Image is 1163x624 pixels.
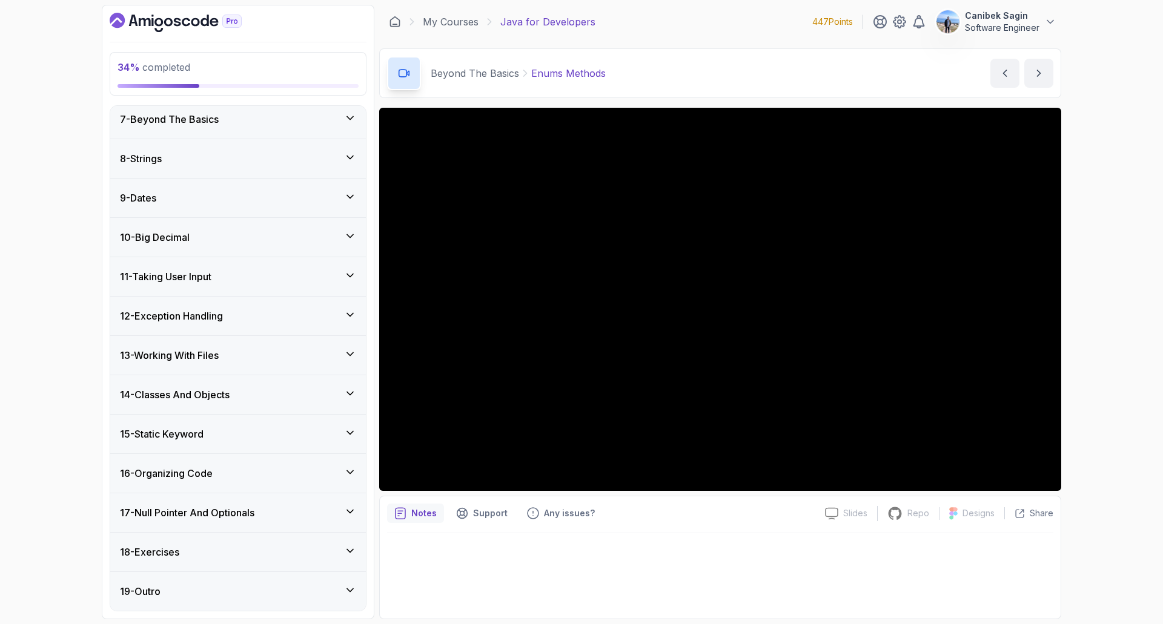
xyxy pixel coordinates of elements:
button: 7-Beyond The Basics [110,100,366,139]
button: 14-Classes And Objects [110,375,366,414]
h3: 12 - Exception Handling [120,309,223,323]
button: 10-Big Decimal [110,218,366,257]
p: Support [473,507,508,519]
button: 18-Exercises [110,533,366,571]
button: next content [1024,59,1053,88]
p: Repo [907,507,929,519]
button: Support button [449,504,515,523]
button: 9-Dates [110,179,366,217]
button: 16-Organizing Code [110,454,366,493]
h3: 15 - Static Keyword [120,427,204,441]
p: 447 Points [812,16,853,28]
button: 12-Exception Handling [110,297,366,335]
p: Any issues? [544,507,595,519]
button: 19-Outro [110,572,366,611]
h3: 17 - Null Pointer And Optionals [120,505,254,520]
a: Dashboard [110,13,270,32]
h3: 19 - Outro [120,584,161,599]
h3: 13 - Working With Files [120,348,219,363]
p: Enums Methods [531,66,606,80]
p: Beyond The Basics [431,66,519,80]
p: Notes [411,507,437,519]
p: Slides [843,507,867,519]
button: previous content [990,59,1019,88]
button: 13-Working With Files [110,336,366,375]
h3: 8 - Strings [120,151,162,166]
h3: 11 - Taking User Input [120,269,211,284]
button: 11-Taking User Input [110,257,366,296]
h3: 16 - Organizing Code [120,466,213,481]
button: user profile imageCanibek SaginSoftware Engineer [936,10,1056,34]
span: completed [118,61,190,73]
button: Feedback button [520,504,602,523]
h3: 9 - Dates [120,191,156,205]
h3: 18 - Exercises [120,545,179,559]
iframe: 9 - Enums Methods [379,108,1061,491]
p: Software Engineer [965,22,1039,34]
button: notes button [387,504,444,523]
button: Share [1004,507,1053,519]
img: user profile image [936,10,959,33]
p: Java for Developers [500,15,595,29]
a: Dashboard [389,16,401,28]
button: 8-Strings [110,139,366,178]
button: 15-Static Keyword [110,415,366,453]
span: 34 % [118,61,140,73]
p: Canibek Sagin [965,10,1039,22]
h3: 7 - Beyond The Basics [120,112,219,126]
h3: 14 - Classes And Objects [120,387,230,402]
a: My Courses [423,15,479,29]
p: Designs [963,507,995,519]
p: Share [1030,507,1053,519]
button: 17-Null Pointer And Optionals [110,493,366,532]
h3: 10 - Big Decimal [120,230,190,245]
